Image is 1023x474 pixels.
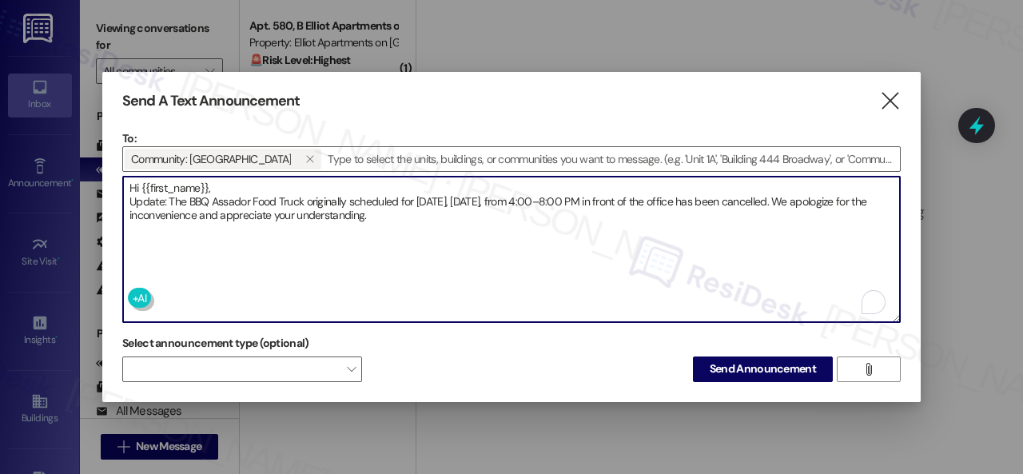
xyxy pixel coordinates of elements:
input: Type to select the units, buildings, or communities you want to message. (e.g. 'Unit 1A', 'Buildi... [323,147,900,171]
i:  [879,93,901,110]
i:  [305,153,314,165]
p: To: [122,130,901,146]
textarea: To enrich screen reader interactions, please activate Accessibility in Grammarly extension settings [123,177,900,322]
div: To enrich screen reader interactions, please activate Accessibility in Grammarly extension settings [122,176,901,323]
button: Send Announcement [693,356,833,382]
button: Community: Halston Park Central [297,149,321,169]
span: Community: Halston Park Central [131,149,291,169]
h3: Send A Text Announcement [122,92,300,110]
i:  [862,363,874,376]
span: Send Announcement [710,360,816,377]
label: Select announcement type (optional) [122,331,309,356]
